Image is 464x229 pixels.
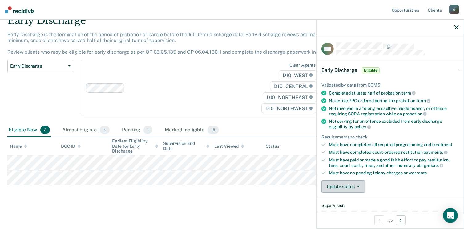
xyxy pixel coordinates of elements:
dt: Supervision [321,203,459,208]
div: Not serving for an offense excluded from early discharge eligibility by [329,119,459,129]
div: Validated by data from COMS [321,83,459,88]
span: term [416,98,430,103]
div: No active PPO ordered during the probation [329,98,459,103]
div: Not involved in a felony, assaultive misdemeanor, or offense requiring SORA registration while on [329,106,459,116]
div: Open Intercom Messenger [443,208,458,223]
div: Early Discharge [7,14,355,32]
span: obligations [417,163,443,168]
div: Eligible Now [7,123,51,137]
p: Early Discharge is the termination of the period of probation or parole before the full-term disc... [7,32,338,55]
div: Last Viewed [214,144,244,149]
span: D10 - NORTHEAST [263,92,317,102]
div: Marked Ineligible [163,123,220,137]
div: Status [266,144,279,149]
span: D10 - NORTHWEST [261,103,317,113]
div: DOC ID [61,144,81,149]
div: Completed at least half of probation [329,90,459,96]
span: 1 [143,126,152,134]
div: O [449,5,459,14]
span: D10 - CENTRAL [270,81,317,91]
button: Previous Opportunity [374,215,384,225]
span: treatment [432,142,453,147]
span: probation [403,111,427,116]
div: Almost Eligible [61,123,111,137]
button: Next Opportunity [396,215,406,225]
div: Earliest Eligibility Date for Early Discharge [112,138,158,154]
span: 18 [208,126,219,134]
div: Must have completed court-ordered restitution [329,149,459,155]
img: Recidiviz [5,6,34,13]
span: payments [424,150,448,155]
span: Eligible [362,67,380,73]
span: 2 [40,126,50,134]
span: Early Discharge [10,64,66,69]
span: D10 - WEST [279,70,317,80]
span: 4 [100,126,110,134]
span: warrants [409,170,427,175]
div: Name [10,144,27,149]
span: Early Discharge [321,67,357,73]
div: Must have completed all required programming and [329,142,459,147]
div: Supervision End Date [163,141,209,151]
div: Early DischargeEligible [317,60,464,80]
span: term [401,91,416,95]
div: Clear agents [289,63,316,68]
div: Must have no pending felony charges or [329,170,459,176]
div: Requirements to check [321,134,459,140]
div: Must have paid or made a good faith effort to pay restitution, fees, court costs, fines, and othe... [329,157,459,168]
div: Pending [121,123,154,137]
div: 1 / 2 [317,212,464,228]
button: Update status [321,180,365,193]
span: policy [354,124,371,129]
